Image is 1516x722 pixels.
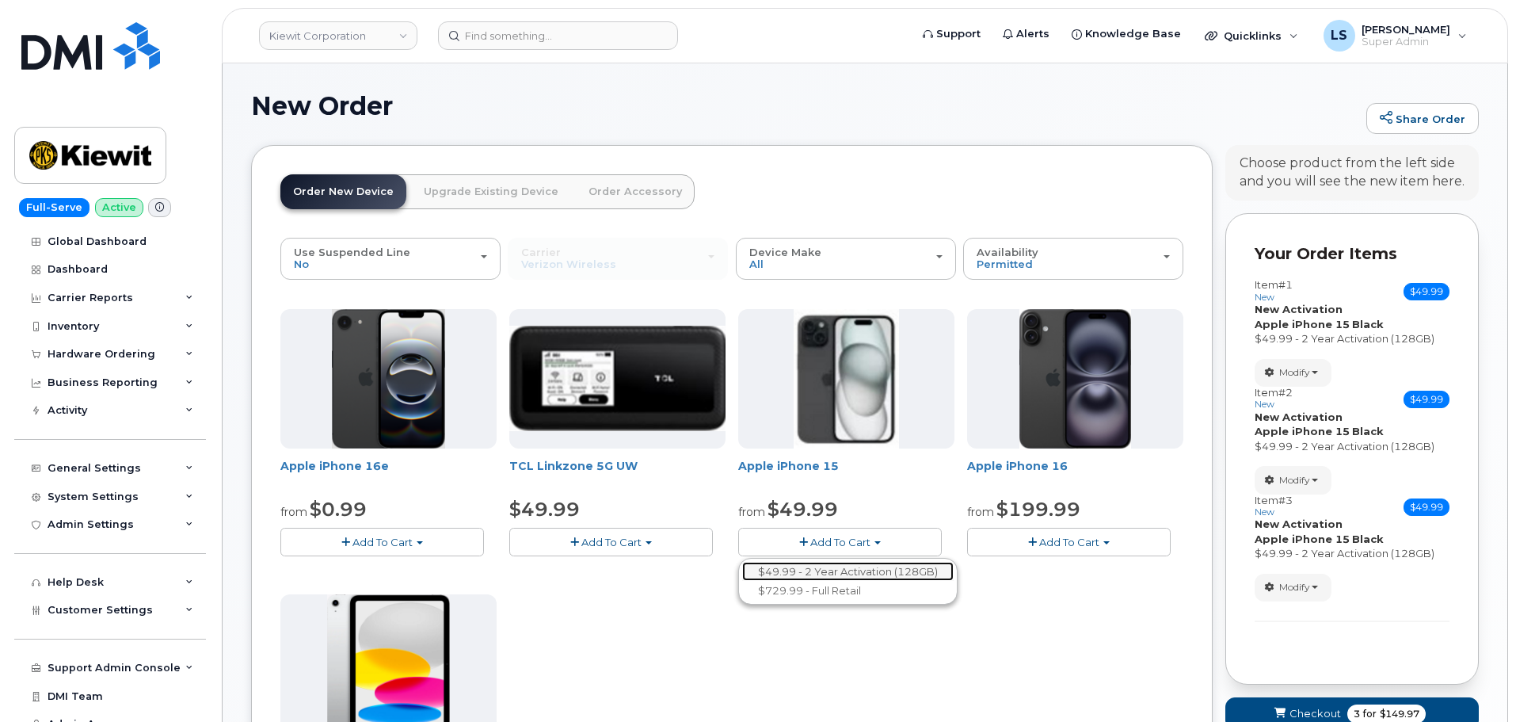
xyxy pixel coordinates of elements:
[1255,243,1449,265] p: Your Order Items
[1279,365,1310,380] span: Modify
[1255,331,1449,346] div: $49.99 - 2 Year Activation (128GB)
[1255,359,1331,387] button: Modify
[332,309,446,449] img: iphone16e.png
[251,92,1358,120] h1: New Order
[1255,318,1350,330] strong: Apple iPhone 15
[967,458,1183,490] div: Apple iPhone 16
[1255,574,1331,602] button: Modify
[1352,425,1384,437] strong: Black
[977,246,1038,258] span: Availability
[1255,533,1350,545] strong: Apple iPhone 15
[742,581,954,601] a: $729.99 - Full Retail
[1380,707,1419,721] span: $149.97
[1255,399,1274,410] small: new
[963,238,1183,279] button: Availability Permitted
[977,258,1033,270] span: Permitted
[1278,278,1293,291] span: #1
[294,258,309,270] span: No
[280,458,497,490] div: Apple iPhone 16e
[736,238,956,279] button: Device Make All
[1279,580,1310,594] span: Modify
[280,459,389,473] a: Apple iPhone 16e
[1404,283,1449,300] span: $49.99
[294,246,410,258] span: Use Suspended Line
[967,505,994,519] small: from
[509,498,580,521] span: $49.99
[967,528,1171,556] button: Add To Cart
[1255,387,1293,410] h3: Item
[411,174,571,209] a: Upgrade Existing Device
[749,246,821,258] span: Device Make
[1255,292,1274,303] small: new
[1255,303,1343,315] strong: New Activation
[738,505,765,519] small: from
[768,498,838,521] span: $49.99
[1255,279,1293,302] h3: Item
[509,326,726,430] img: linkzone5g.png
[280,174,406,209] a: Order New Device
[1255,546,1449,561] div: $49.99 - 2 Year Activation (128GB)
[509,528,713,556] button: Add To Cart
[1039,536,1099,548] span: Add To Cart
[280,505,307,519] small: from
[794,309,899,449] img: iphone15.jpg
[1279,473,1310,487] span: Modify
[1360,707,1380,721] span: for
[738,528,942,556] button: Add To Cart
[1354,707,1360,721] span: 3
[1404,391,1449,408] span: $49.99
[967,459,1068,473] a: Apple iPhone 16
[1255,506,1274,518] small: new
[280,238,501,279] button: Use Suspended Line No
[1278,386,1293,399] span: #2
[742,562,954,582] a: $49.99 - 2 Year Activation (128GB)
[581,536,642,548] span: Add To Cart
[749,258,764,270] span: All
[509,458,726,490] div: TCL Linkzone 5G UW
[1352,533,1384,545] strong: Black
[1366,103,1479,135] a: Share Order
[1404,499,1449,516] span: $49.99
[738,459,839,473] a: Apple iPhone 15
[1255,466,1331,494] button: Modify
[310,498,367,521] span: $0.99
[1240,155,1465,191] div: Choose product from the left side and you will see the new item here.
[352,536,413,548] span: Add To Cart
[1255,439,1449,454] div: $49.99 - 2 Year Activation (128GB)
[1255,425,1350,437] strong: Apple iPhone 15
[280,528,484,556] button: Add To Cart
[1289,706,1341,721] span: Checkout
[509,459,638,473] a: TCL Linkzone 5G UW
[738,458,954,490] div: Apple iPhone 15
[810,536,870,548] span: Add To Cart
[1352,318,1384,330] strong: Black
[1278,494,1293,506] span: #3
[576,174,695,209] a: Order Accessory
[1255,495,1293,518] h3: Item
[1255,518,1343,530] strong: New Activation
[1019,309,1131,449] img: iphone_16_plus.png
[996,498,1080,521] span: $199.99
[1255,411,1343,423] strong: New Activation
[1447,653,1504,710] iframe: Messenger Launcher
